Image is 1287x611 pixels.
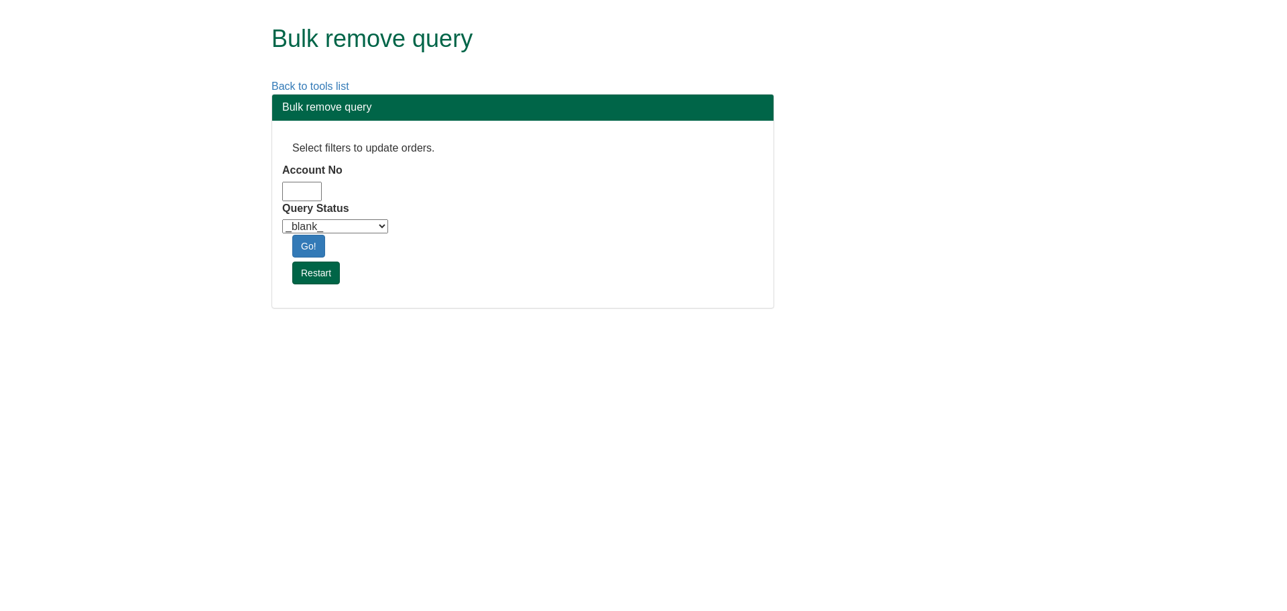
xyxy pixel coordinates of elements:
[292,141,753,156] p: Select filters to update orders.
[282,201,349,217] label: Query Status
[292,235,325,258] a: Go!
[271,80,349,92] a: Back to tools list
[271,25,985,52] h1: Bulk remove query
[282,101,763,113] h3: Bulk remove query
[282,163,343,178] label: Account No
[292,262,340,284] a: Restart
